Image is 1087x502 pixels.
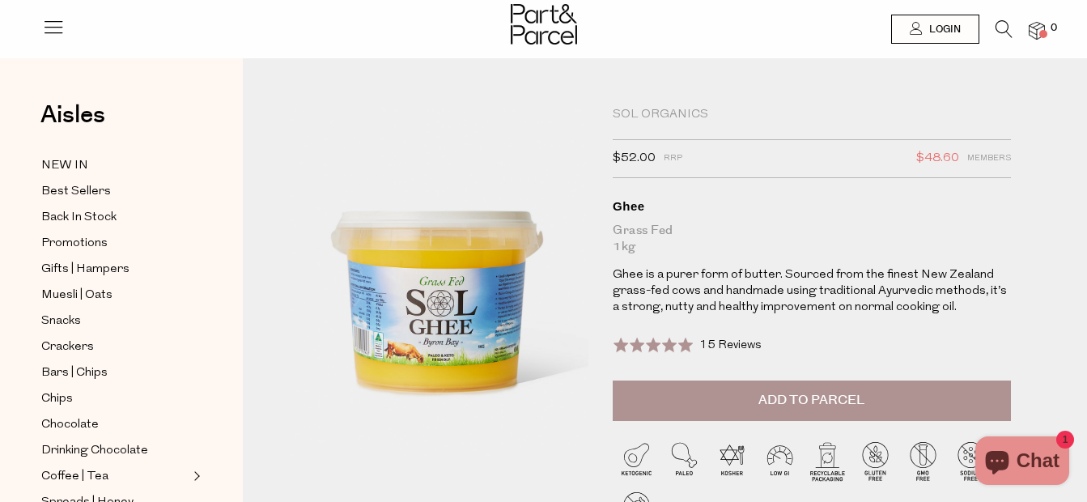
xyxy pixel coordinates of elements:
[899,437,947,485] img: P_P-ICONS-Live_Bec_V11_GMO_Free.svg
[41,441,148,461] span: Drinking Chocolate
[41,389,73,409] span: Chips
[41,233,189,253] a: Promotions
[758,391,864,410] span: Add to Parcel
[41,364,108,383] span: Bars | Chips
[970,436,1074,489] inbox-online-store-chat: Shopify online store chat
[41,181,189,202] a: Best Sellers
[41,285,189,305] a: Muesli | Oats
[1029,22,1045,39] a: 0
[41,389,189,409] a: Chips
[41,234,108,253] span: Promotions
[1047,21,1061,36] span: 0
[40,103,105,143] a: Aisles
[613,198,1011,215] div: Ghee
[613,267,1011,316] p: Ghee is a purer form of butter. Sourced from the finest New Zealand grass-fed cows and handmade u...
[41,415,99,435] span: Chocolate
[41,466,189,487] a: Coffee | Tea
[511,4,577,45] img: Part&Parcel
[40,97,105,133] span: Aisles
[613,381,1011,421] button: Add to Parcel
[925,23,961,36] span: Login
[613,107,1011,123] div: Sol Organics
[41,415,189,435] a: Chocolate
[756,437,804,485] img: P_P-ICONS-Live_Bec_V11_Low_Gi.svg
[41,259,189,279] a: Gifts | Hampers
[41,363,189,383] a: Bars | Chips
[967,148,1011,169] span: Members
[664,148,682,169] span: RRP
[916,148,959,169] span: $48.60
[41,260,130,279] span: Gifts | Hampers
[291,107,588,457] img: Ghee
[41,208,117,228] span: Back In Stock
[41,440,189,461] a: Drinking Chocolate
[660,437,708,485] img: P_P-ICONS-Live_Bec_V11_Paleo.svg
[41,312,81,331] span: Snacks
[804,437,851,485] img: P_P-ICONS-Live_Bec_V11_Recyclable_Packaging.svg
[891,15,979,44] a: Login
[699,339,762,351] span: 15 Reviews
[41,155,189,176] a: NEW IN
[613,437,660,485] img: P_P-ICONS-Live_Bec_V11_Ketogenic.svg
[708,437,756,485] img: P_P-ICONS-Live_Bec_V11_Kosher.svg
[947,437,995,485] img: P_P-ICONS-Live_Bec_V11_Sodium_Free.svg
[613,223,1011,255] div: Grass Fed 1kg
[41,207,189,228] a: Back In Stock
[41,338,94,357] span: Crackers
[41,311,189,331] a: Snacks
[189,466,201,486] button: Expand/Collapse Coffee | Tea
[41,337,189,357] a: Crackers
[41,286,113,305] span: Muesli | Oats
[41,467,108,487] span: Coffee | Tea
[41,182,111,202] span: Best Sellers
[613,148,656,169] span: $52.00
[41,156,88,176] span: NEW IN
[851,437,899,485] img: P_P-ICONS-Live_Bec_V11_Gluten_Free.svg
